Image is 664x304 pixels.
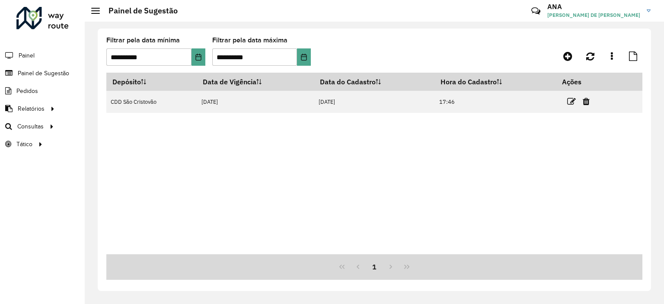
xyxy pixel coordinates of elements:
[583,96,590,107] a: Excluir
[435,73,556,91] th: Hora do Cadastro
[18,69,69,78] span: Painel de Sugestão
[16,86,38,96] span: Pedidos
[314,73,434,91] th: Data do Cadastro
[106,35,180,45] label: Filtrar pela data mínima
[556,73,608,91] th: Ações
[18,104,45,113] span: Relatórios
[314,91,434,113] td: [DATE]
[435,91,556,113] td: 17:46
[106,91,197,113] td: CDD São Cristovão
[197,91,314,113] td: [DATE]
[547,11,640,19] span: [PERSON_NAME] DE [PERSON_NAME]
[197,73,314,91] th: Data de Vigência
[19,51,35,60] span: Painel
[106,73,197,91] th: Depósito
[192,48,205,66] button: Choose Date
[16,140,32,149] span: Tático
[527,2,545,20] a: Contato Rápido
[212,35,287,45] label: Filtrar pela data máxima
[100,6,178,16] h2: Painel de Sugestão
[567,96,576,107] a: Editar
[297,48,311,66] button: Choose Date
[366,259,383,275] button: 1
[17,122,44,131] span: Consultas
[547,3,640,11] h3: ANA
